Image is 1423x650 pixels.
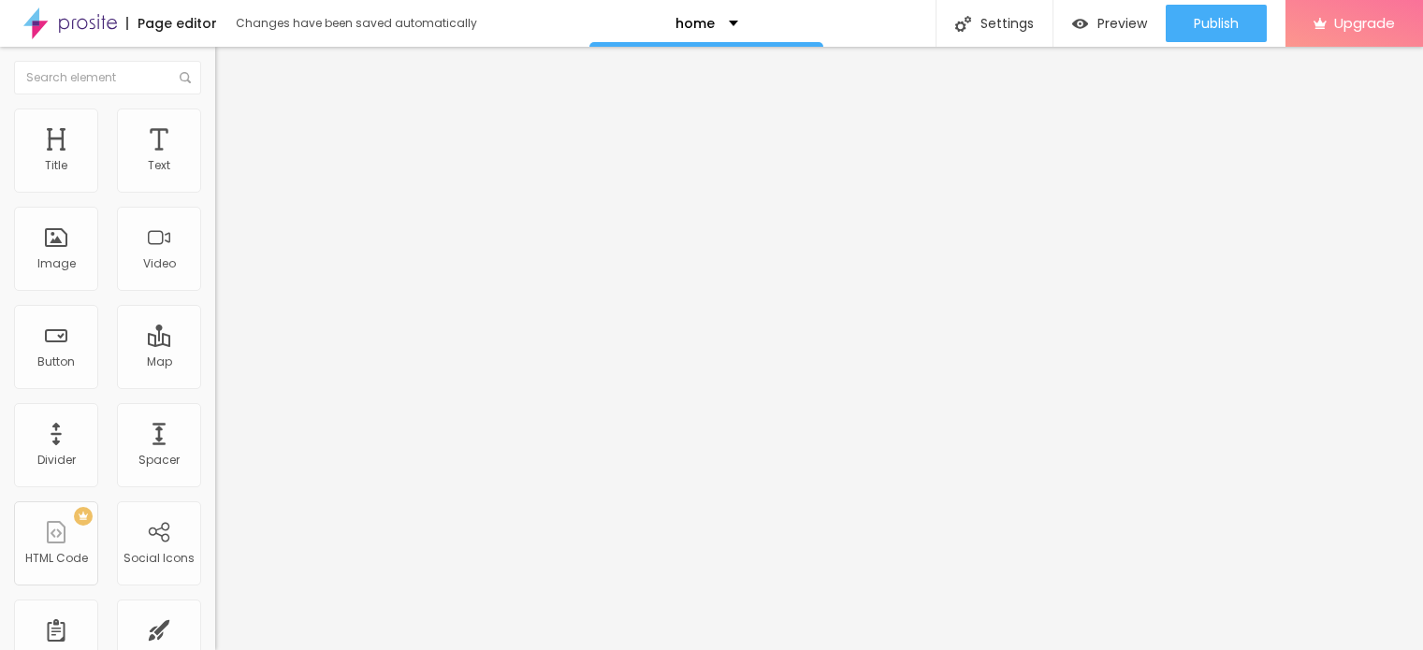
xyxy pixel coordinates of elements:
button: Preview [1053,5,1166,42]
p: home [675,17,715,30]
div: Video [143,257,176,270]
div: Text [148,159,170,172]
span: Preview [1097,16,1147,31]
img: Icone [955,16,971,32]
div: Page editor [126,17,217,30]
iframe: Editor [215,47,1423,650]
div: Social Icons [123,552,195,565]
span: Upgrade [1334,15,1395,31]
div: HTML Code [25,552,88,565]
img: view-1.svg [1072,16,1088,32]
img: Icone [180,72,191,83]
div: Button [37,355,75,368]
input: Search element [14,61,201,94]
div: Map [147,355,172,368]
div: Image [37,257,76,270]
span: Publish [1194,16,1239,31]
div: Spacer [138,454,180,467]
button: Publish [1166,5,1267,42]
div: Title [45,159,67,172]
div: Divider [37,454,76,467]
div: Changes have been saved automatically [236,18,477,29]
